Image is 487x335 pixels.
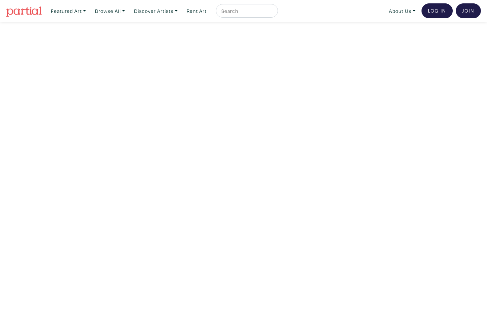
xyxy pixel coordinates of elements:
a: Discover Artists [131,4,181,18]
a: Log In [422,3,453,18]
a: About Us [386,4,418,18]
a: Join [456,3,481,18]
a: Rent Art [184,4,210,18]
input: Search [221,7,271,15]
a: Featured Art [48,4,89,18]
a: Browse All [92,4,128,18]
